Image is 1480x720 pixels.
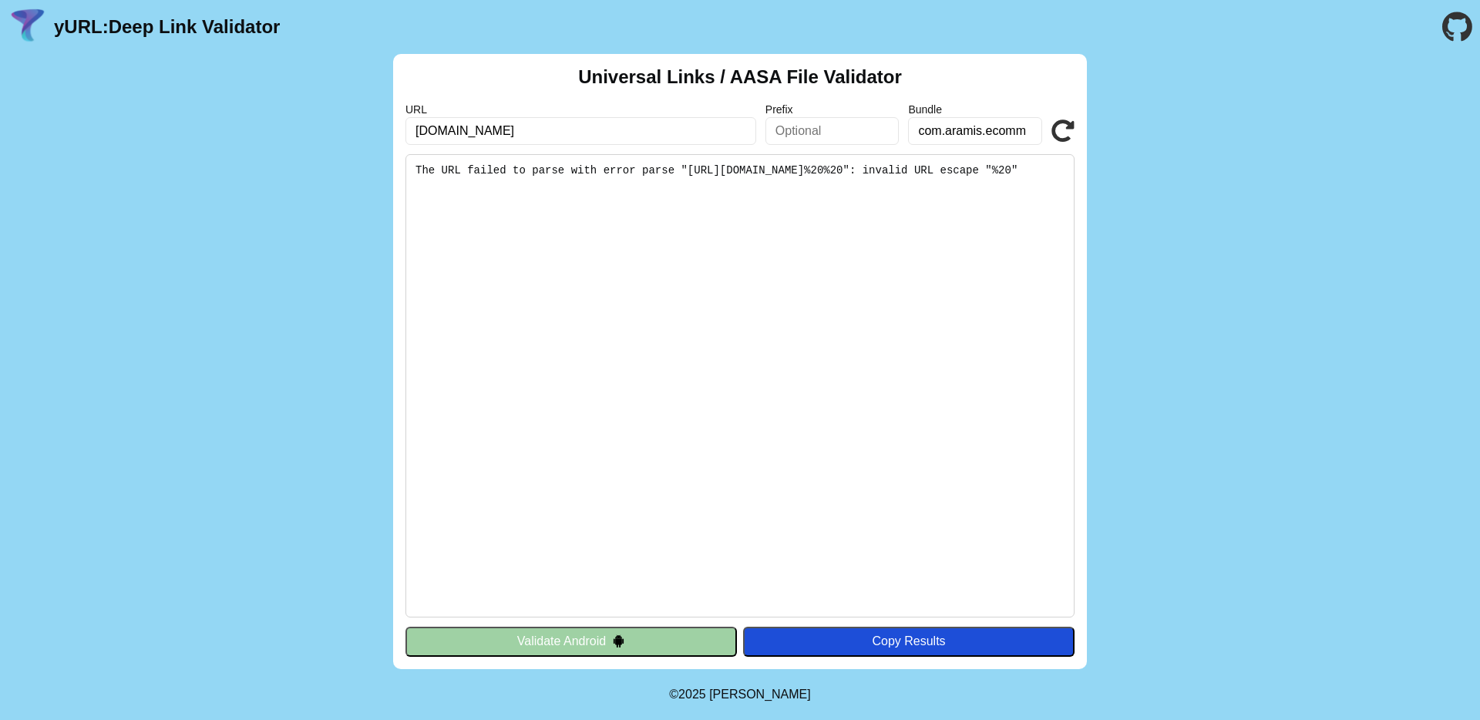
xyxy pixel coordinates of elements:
button: Validate Android [405,627,737,656]
pre: The URL failed to parse with error parse "[URL][DOMAIN_NAME]%20%20": invalid URL escape "%20" [405,154,1075,617]
a: yURL:Deep Link Validator [54,16,280,38]
div: Copy Results [751,634,1067,648]
img: droidIcon.svg [612,634,625,648]
input: Optional [908,117,1042,145]
button: Copy Results [743,627,1075,656]
footer: © [669,669,810,720]
h2: Universal Links / AASA File Validator [578,66,902,88]
label: URL [405,103,756,116]
input: Optional [765,117,900,145]
label: Bundle [908,103,1042,116]
img: yURL Logo [8,7,48,47]
span: 2025 [678,688,706,701]
label: Prefix [765,103,900,116]
input: Required [405,117,756,145]
a: Michael Ibragimchayev's Personal Site [709,688,811,701]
